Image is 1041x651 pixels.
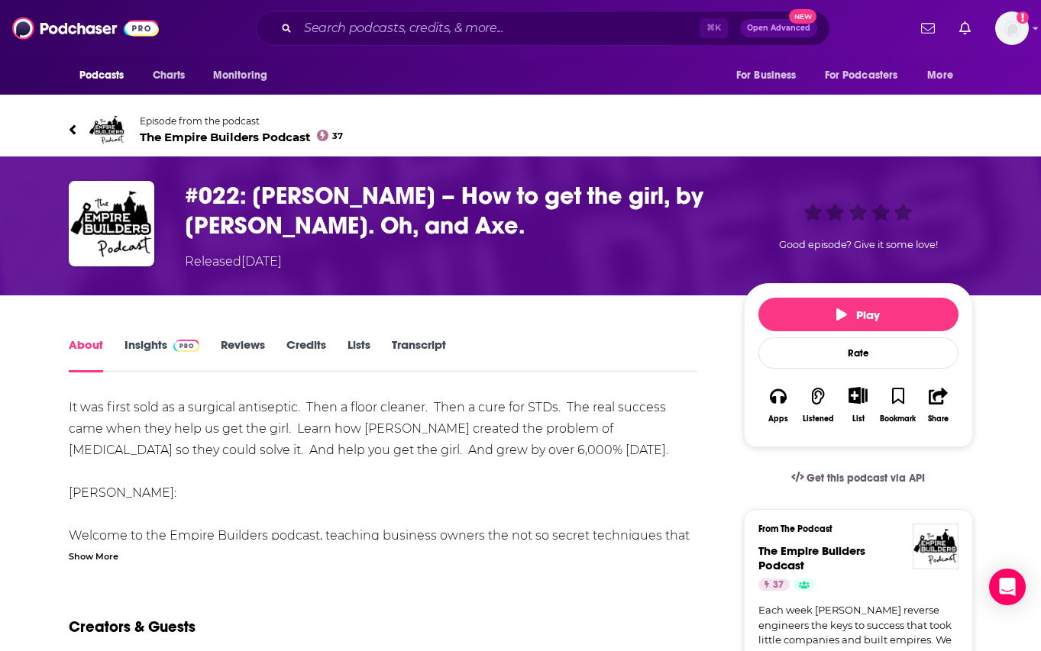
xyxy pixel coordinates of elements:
button: Apps [758,377,798,433]
h2: Creators & Guests [69,617,196,636]
div: Bookmark [880,414,916,424]
h3: From The Podcast [758,524,946,534]
a: Show notifications dropdown [915,15,941,41]
a: About [69,337,103,372]
img: The Empire Builders Podcast [913,524,959,569]
span: Episode from the podcast [140,115,344,127]
button: Bookmark [878,377,918,433]
span: Charts [153,65,186,86]
a: 37 [758,578,790,591]
div: Rate [758,337,959,369]
a: Reviews [221,337,265,372]
div: List [852,414,865,424]
span: Good episode? Give it some love! [779,239,938,250]
a: Show notifications dropdown [953,15,977,41]
a: Lists [348,337,370,372]
span: Get this podcast via API [807,472,925,485]
img: The Empire Builders Podcast [89,111,125,148]
span: The Empire Builders Podcast [140,130,344,144]
button: Show profile menu [995,11,1029,45]
input: Search podcasts, credits, & more... [298,16,700,40]
button: open menu [917,61,972,90]
button: open menu [726,61,816,90]
button: open menu [69,61,144,90]
span: Play [836,308,880,322]
span: Logged in as kbastian [995,11,1029,45]
span: 37 [773,578,784,593]
a: The Empire Builders PodcastEpisode from the podcastThe Empire Builders Podcast37 [69,111,973,148]
div: Released [DATE] [185,253,282,271]
button: Share [918,377,958,433]
span: For Podcasters [825,65,898,86]
span: More [927,65,953,86]
img: Podchaser - Follow, Share and Rate Podcasts [12,14,159,43]
h1: #022: Listerine – How to get the girl, by Listerine. Oh, and Axe. [185,181,719,240]
span: New [789,9,816,24]
div: Listened [803,414,834,424]
svg: Add a profile image [1017,11,1029,24]
a: The Empire Builders Podcast [758,543,865,572]
span: ⌘ K [700,18,728,38]
button: Play [758,298,959,331]
img: User Profile [995,11,1029,45]
div: Open Intercom Messenger [989,569,1026,605]
div: Show More ButtonList [838,377,878,433]
button: Open AdvancedNew [740,19,817,37]
a: InsightsPodchaser Pro [124,337,200,372]
button: Show More Button [842,387,874,404]
div: Search podcasts, credits, & more... [256,11,830,46]
a: Get this podcast via API [779,459,938,497]
button: Listened [798,377,838,433]
span: 37 [332,133,343,140]
button: open menu [202,61,287,90]
a: Credits [286,337,326,372]
span: Monitoring [213,65,267,86]
a: Charts [143,61,195,90]
span: Open Advanced [747,24,810,32]
span: For Business [736,65,797,86]
div: Apps [768,414,788,424]
div: Share [928,414,949,424]
button: open menu [815,61,920,90]
img: #022: Listerine – How to get the girl, by Listerine. Oh, and Axe. [69,181,154,266]
span: Podcasts [79,65,124,86]
img: Podchaser Pro [173,340,200,352]
a: Transcript [392,337,446,372]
